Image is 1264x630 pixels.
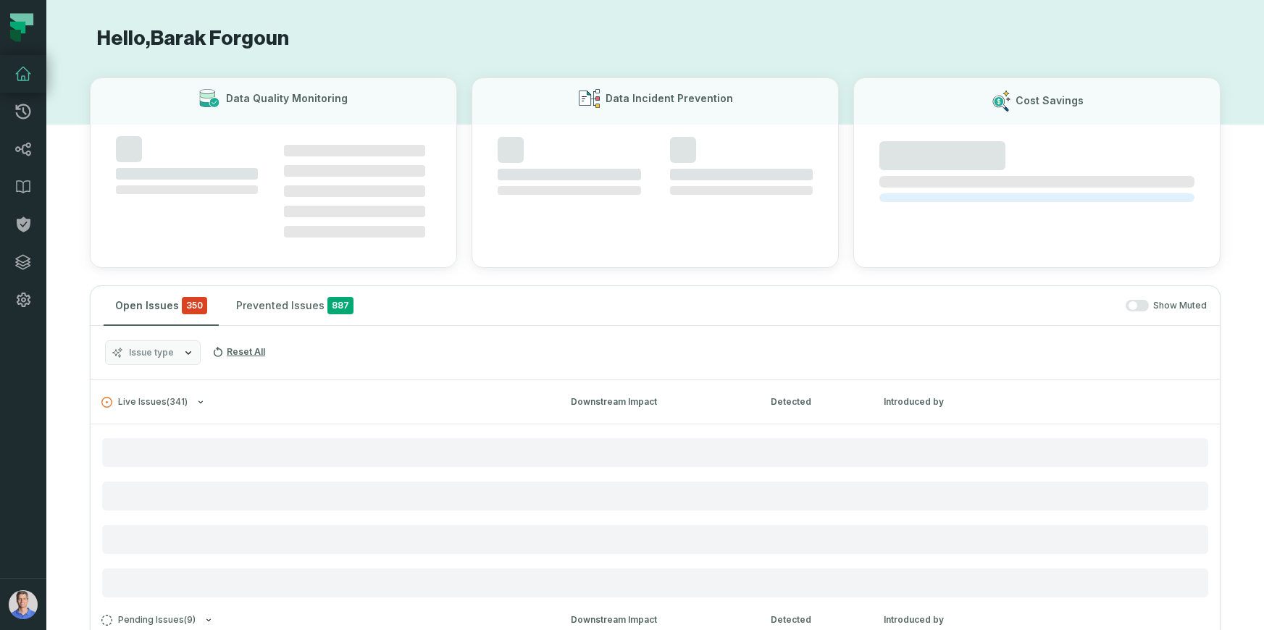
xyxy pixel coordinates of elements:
[91,424,1220,597] div: Live Issues(341)
[101,397,188,408] span: Live Issues ( 341 )
[771,395,858,408] div: Detected
[90,26,1221,51] h1: Hello, Barak Forgoun
[225,286,365,325] button: Prevented Issues
[571,395,745,408] div: Downstream Impact
[101,615,196,626] span: Pending Issues ( 9 )
[9,590,38,619] img: avatar of Barak Forgoun
[472,77,839,268] button: Data Incident Prevention
[571,613,745,626] div: Downstream Impact
[1016,93,1084,108] h3: Cost Savings
[90,77,457,268] button: Data Quality Monitoring
[884,395,1014,408] div: Introduced by
[101,615,545,626] button: Pending Issues(9)
[101,397,545,408] button: Live Issues(341)
[853,77,1221,268] button: Cost Savings
[129,347,174,358] span: Issue type
[327,297,353,314] span: 887
[182,297,207,314] span: critical issues and errors combined
[606,91,733,106] h3: Data Incident Prevention
[206,340,271,364] button: Reset All
[105,340,201,365] button: Issue type
[884,613,1014,626] div: Introduced by
[104,286,219,325] button: Open Issues
[226,91,348,106] h3: Data Quality Monitoring
[771,613,858,626] div: Detected
[371,300,1207,312] div: Show Muted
